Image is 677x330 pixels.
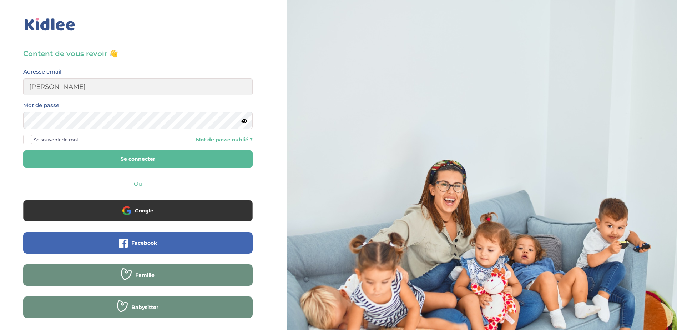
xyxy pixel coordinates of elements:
span: Babysitter [131,304,158,311]
span: Ou [134,180,142,187]
span: Se souvenir de moi [34,135,78,144]
label: Mot de passe [23,101,59,110]
button: Se connecter [23,150,253,168]
button: Facebook [23,232,253,254]
a: Famille [23,276,253,283]
button: Babysitter [23,296,253,318]
img: facebook.png [119,239,128,247]
img: google.png [122,206,131,215]
img: logo_kidlee_bleu [23,16,77,32]
button: Google [23,200,253,221]
a: Babysitter [23,309,253,315]
span: Famille [135,271,155,279]
span: Facebook [131,239,157,246]
a: Mot de passe oublié ? [143,136,252,143]
button: Famille [23,264,253,286]
label: Adresse email [23,67,61,76]
a: Google [23,212,253,219]
input: Email [23,78,253,95]
h3: Content de vous revoir 👋 [23,49,253,59]
a: Facebook [23,244,253,251]
span: Google [135,207,153,214]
